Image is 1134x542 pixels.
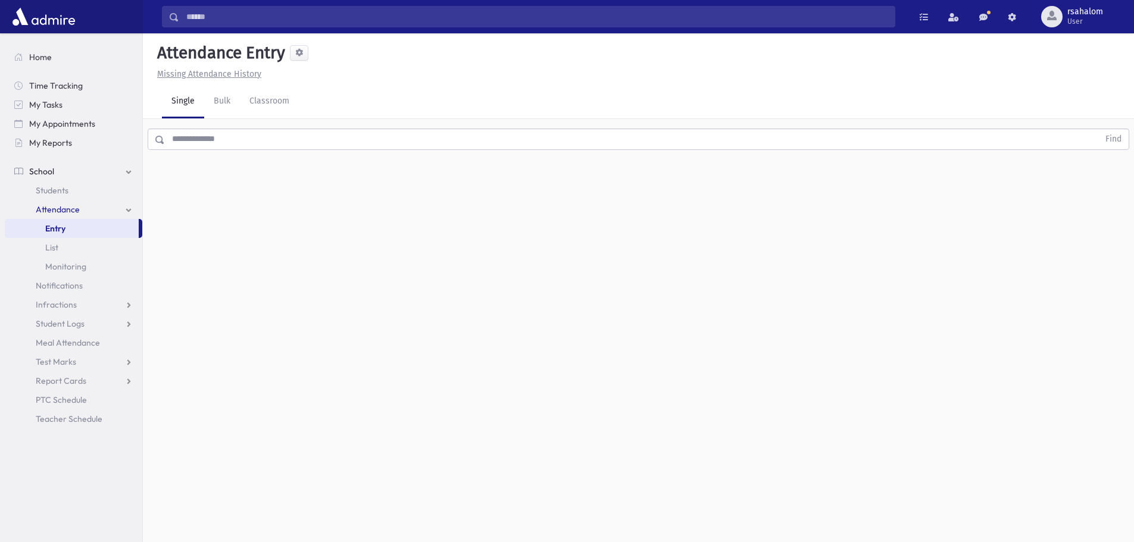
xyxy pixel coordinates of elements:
[5,276,142,295] a: Notifications
[152,69,261,79] a: Missing Attendance History
[10,5,78,29] img: AdmirePro
[179,6,895,27] input: Search
[36,185,68,196] span: Students
[152,43,285,63] h5: Attendance Entry
[5,200,142,219] a: Attendance
[5,257,142,276] a: Monitoring
[1098,129,1129,149] button: Find
[5,390,142,409] a: PTC Schedule
[240,85,299,118] a: Classroom
[29,99,63,110] span: My Tasks
[5,219,139,238] a: Entry
[36,394,87,405] span: PTC Schedule
[36,413,102,424] span: Teacher Schedule
[162,85,204,118] a: Single
[29,166,54,177] span: School
[204,85,240,118] a: Bulk
[5,133,142,152] a: My Reports
[36,280,83,291] span: Notifications
[5,76,142,95] a: Time Tracking
[157,69,261,79] u: Missing Attendance History
[5,352,142,371] a: Test Marks
[5,333,142,352] a: Meal Attendance
[36,375,86,386] span: Report Cards
[36,299,77,310] span: Infractions
[45,261,86,272] span: Monitoring
[29,137,72,148] span: My Reports
[5,162,142,181] a: School
[5,181,142,200] a: Students
[5,95,142,114] a: My Tasks
[36,318,85,329] span: Student Logs
[5,238,142,257] a: List
[45,242,58,253] span: List
[36,356,76,367] span: Test Marks
[5,314,142,333] a: Student Logs
[5,48,142,67] a: Home
[5,114,142,133] a: My Appointments
[29,52,52,62] span: Home
[1067,17,1103,26] span: User
[1067,7,1103,17] span: rsahalom
[29,118,95,129] span: My Appointments
[5,409,142,428] a: Teacher Schedule
[29,80,83,91] span: Time Tracking
[5,295,142,314] a: Infractions
[36,204,80,215] span: Attendance
[5,371,142,390] a: Report Cards
[36,337,100,348] span: Meal Attendance
[45,223,65,234] span: Entry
